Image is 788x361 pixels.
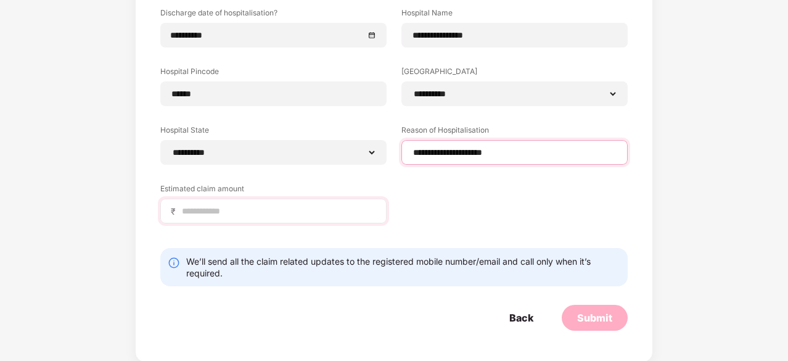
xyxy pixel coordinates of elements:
[577,311,612,325] div: Submit
[160,183,387,199] label: Estimated claim amount
[401,66,628,81] label: [GEOGRAPHIC_DATA]
[401,125,628,140] label: Reason of Hospitalisation
[160,66,387,81] label: Hospital Pincode
[509,311,533,325] div: Back
[168,257,180,269] img: svg+xml;base64,PHN2ZyBpZD0iSW5mby0yMHgyMCIgeG1sbnM9Imh0dHA6Ly93d3cudzMub3JnLzIwMDAvc3ZnIiB3aWR0aD...
[171,205,181,217] span: ₹
[401,7,628,23] label: Hospital Name
[160,7,387,23] label: Discharge date of hospitalisation?
[160,125,387,140] label: Hospital State
[186,255,620,279] div: We’ll send all the claim related updates to the registered mobile number/email and call only when...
